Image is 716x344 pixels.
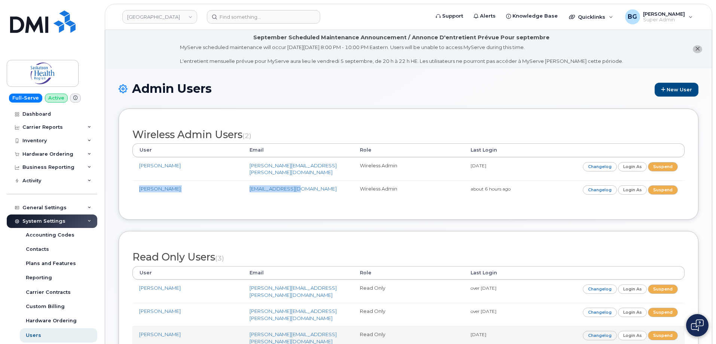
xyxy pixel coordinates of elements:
div: MyServe scheduled maintenance will occur [DATE][DATE] 8:00 PM - 10:00 PM Eastern. Users will be u... [180,44,623,65]
th: User [132,143,243,157]
th: Email [243,266,353,280]
th: Last Login [464,143,574,157]
small: (3) [215,254,224,262]
h2: Read Only Users [132,252,685,263]
th: Role [353,266,463,280]
td: Read Only [353,280,463,303]
small: over [DATE] [471,285,496,291]
button: close notification [693,45,702,53]
a: Suspend [648,185,678,195]
small: [DATE] [471,332,486,337]
a: Login as [618,308,647,317]
a: Login as [618,162,647,171]
th: User [132,266,243,280]
a: [PERSON_NAME][EMAIL_ADDRESS][PERSON_NAME][DOMAIN_NAME] [250,162,337,176]
a: Suspend [648,162,678,171]
a: Changelog [583,308,617,317]
td: Wireless Admin [353,180,463,199]
a: [EMAIL_ADDRESS][DOMAIN_NAME] [250,186,337,192]
a: Login as [618,185,647,195]
div: September Scheduled Maintenance Announcement / Annonce D'entretient Prévue Pour septembre [253,34,550,42]
th: Role [353,143,463,157]
a: Changelog [583,162,617,171]
th: Last Login [464,266,574,280]
a: Suspend [648,308,678,317]
h1: Admin Users [119,82,698,97]
td: Read Only [353,303,463,326]
a: New User [655,83,698,97]
img: Open chat [691,319,704,331]
h2: Wireless Admin Users [132,129,685,140]
a: [PERSON_NAME] [139,285,181,291]
a: Changelog [583,331,617,340]
small: (2) [242,132,251,140]
a: [PERSON_NAME] [139,331,181,337]
small: over [DATE] [471,308,496,314]
a: [PERSON_NAME] [139,308,181,314]
a: Login as [618,331,647,340]
a: Changelog [583,185,617,195]
a: [PERSON_NAME][EMAIL_ADDRESS][PERSON_NAME][DOMAIN_NAME] [250,285,337,298]
a: Changelog [583,284,617,294]
a: Suspend [648,331,678,340]
a: [PERSON_NAME][EMAIL_ADDRESS][PERSON_NAME][DOMAIN_NAME] [250,308,337,321]
small: [DATE] [471,163,486,168]
a: [PERSON_NAME] [139,186,181,192]
small: about 6 hours ago [471,186,511,192]
th: Email [243,143,353,157]
td: Wireless Admin [353,157,463,180]
a: Login as [618,284,647,294]
a: [PERSON_NAME] [139,162,181,168]
a: Suspend [648,284,678,294]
